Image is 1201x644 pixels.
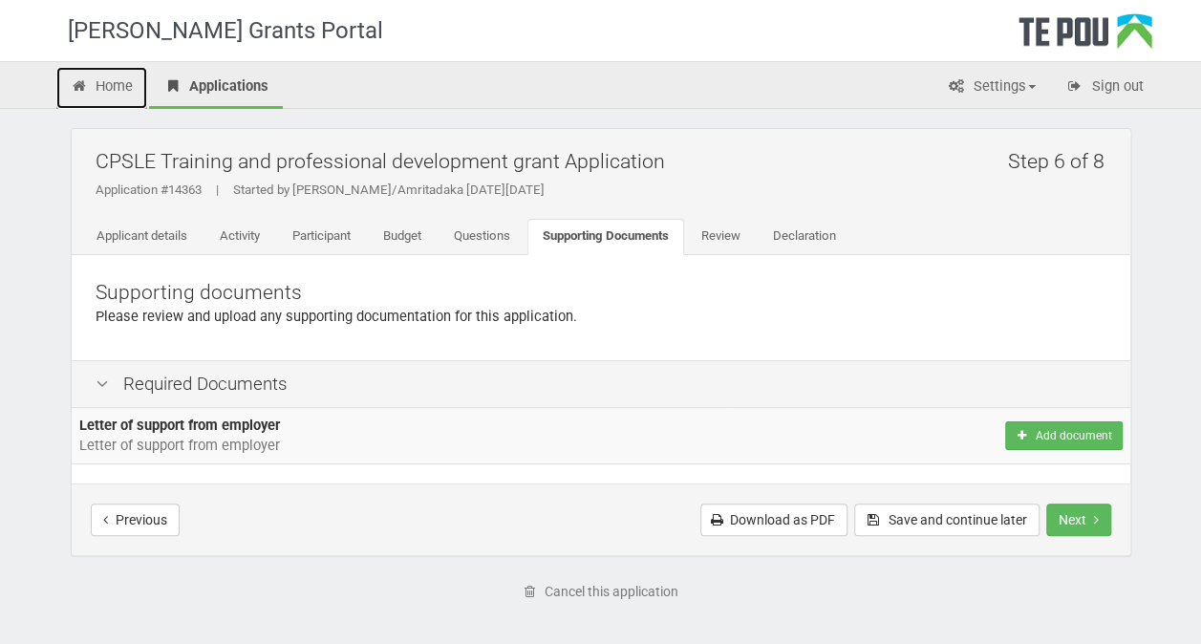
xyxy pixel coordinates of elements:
a: Sign out [1052,67,1158,109]
div: Required Documents [72,360,1130,408]
button: Save and continue later [854,504,1040,536]
a: Cancel this application [510,575,691,608]
a: Applications [149,67,283,109]
h2: Step 6 of 8 [1008,139,1116,183]
a: Budget [368,219,437,255]
button: Previous step [91,504,180,536]
a: Activity [204,219,275,255]
a: Download as PDF [700,504,847,536]
p: Supporting documents [96,279,1106,307]
a: Review [686,219,756,255]
a: Applicant details [81,219,203,255]
span: | [202,182,233,197]
button: Next step [1046,504,1111,536]
a: Declaration [758,219,851,255]
h2: CPSLE Training and professional development grant Application [96,139,1116,183]
a: Home [56,67,148,109]
p: Please review and upload any supporting documentation for this application. [96,307,1106,327]
b: Letter of support from employer [79,417,280,434]
button: Add document [1005,421,1122,450]
div: Te Pou Logo [1019,13,1152,61]
a: Participant [277,219,366,255]
div: Application #14363 Started by [PERSON_NAME]/Amritadaka [DATE][DATE] [96,182,1116,199]
span: Letter of support from employer [79,437,280,454]
a: Supporting Documents [527,219,684,255]
a: Settings [933,67,1050,109]
a: Questions [439,219,525,255]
